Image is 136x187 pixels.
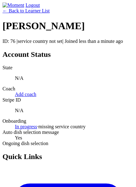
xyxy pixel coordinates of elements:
[2,86,134,92] dt: Coach
[15,124,37,129] a: In progress
[2,141,134,146] dt: Ongoing dish selection
[2,20,134,32] h1: [PERSON_NAME]
[39,124,86,129] span: missing service country
[15,108,134,113] p: N/A
[37,124,39,129] span: ·
[2,130,134,135] dt: Auto dish selection message
[2,153,134,161] h2: Quick Links
[18,39,62,44] span: service country not set
[2,50,134,59] h2: Account Status
[2,65,134,71] dt: State
[2,8,50,13] a: ← Back to Learner List
[2,2,24,8] img: Moment
[15,75,134,81] p: N/A
[15,92,36,97] a: Add coach
[15,135,22,140] span: Yes
[25,2,40,8] a: Logout
[2,118,134,124] dt: Onboarding
[2,39,134,44] p: ID: 76 | | Joined less than a minute ago
[2,97,134,103] dt: Stripe ID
